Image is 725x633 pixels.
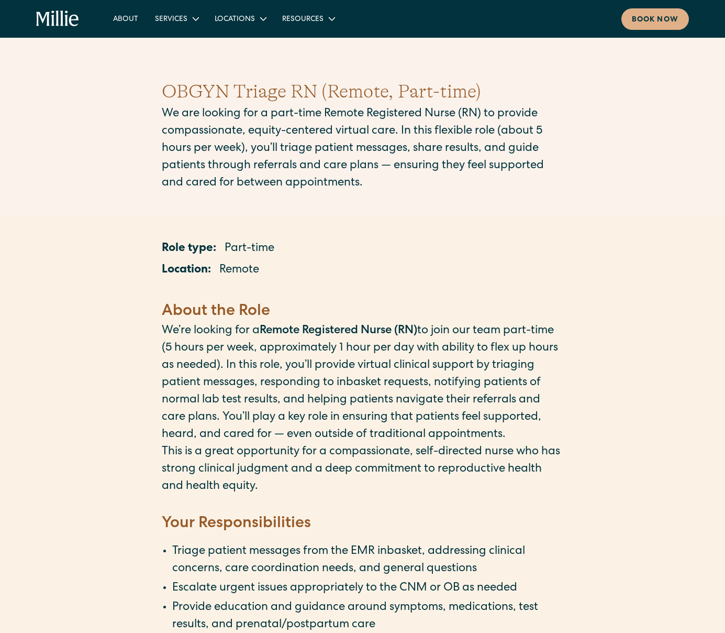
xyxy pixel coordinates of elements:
div: Services [155,14,187,25]
a: About [105,10,147,27]
strong: About the Role [162,304,270,320]
strong: Remote Registered Nurse (RN) [260,325,417,337]
div: Resources [282,14,324,25]
li: Triage patient messages from the EMR inbasket, addressing clinical concerns, care coordination ne... [172,543,564,578]
strong: Your Responsibilities [162,516,311,532]
p: ‍ [162,496,564,513]
div: Book now [632,15,678,26]
div: Services [147,10,206,27]
p: We are looking for a part-time Remote Registered Nurse (RN) to provide compassionate, equity-cent... [162,106,564,192]
p: We’re looking for a to join our team part-time (5 hours per week, approximately 1 hour per day wi... [162,323,564,444]
a: home [36,10,79,27]
a: Book now [621,8,689,30]
p: Location: [162,262,211,279]
p: ‍ [162,283,564,301]
p: This is a great opportunity for a compassionate, self-directed nurse who has strong clinical judg... [162,444,564,496]
div: Locations [215,14,255,25]
p: Part-time [225,241,274,258]
p: Remote [219,262,259,279]
div: Resources [274,10,342,27]
li: Escalate urgent issues appropriately to the CNM or OB as needed [172,580,564,597]
h1: OBGYN Triage RN (Remote, Part-time) [162,78,564,106]
div: Locations [206,10,274,27]
p: Role type: [162,241,216,258]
